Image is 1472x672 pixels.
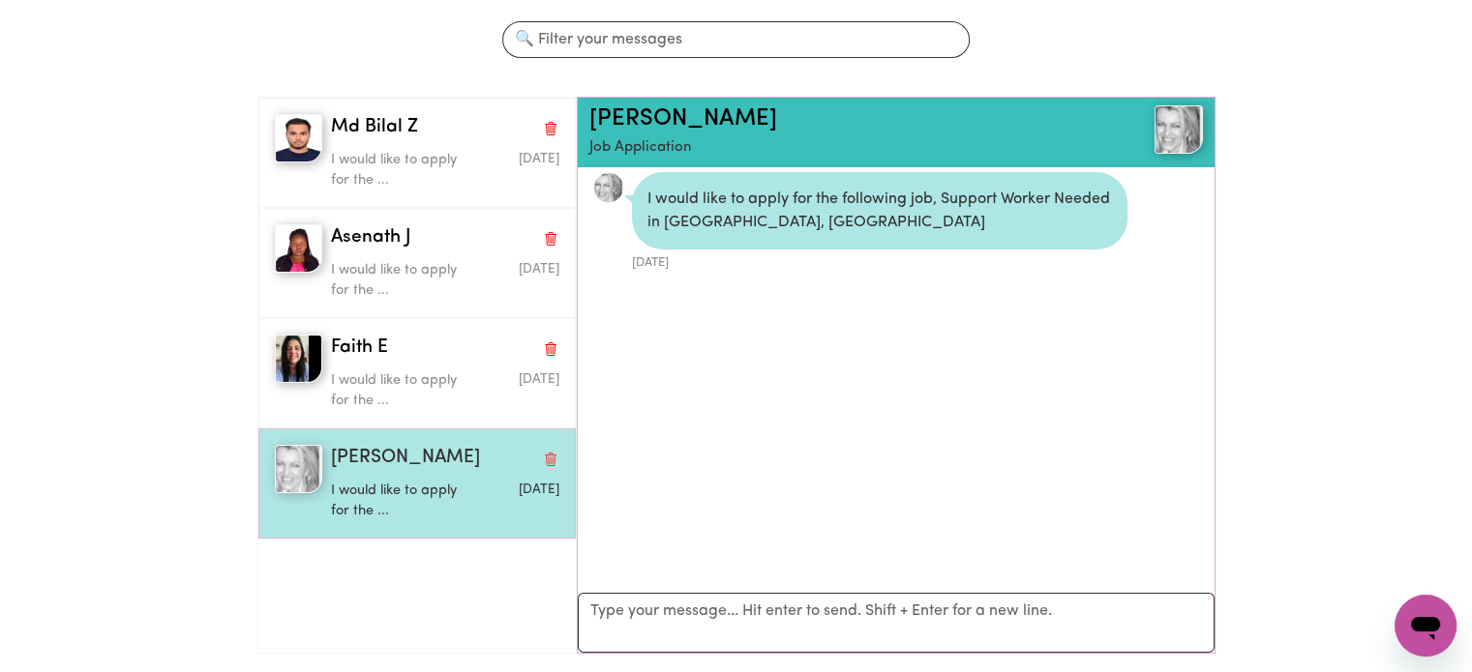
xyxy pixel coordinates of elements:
[1155,105,1203,154] img: View Amber M's profile
[331,445,480,473] span: [PERSON_NAME]
[275,445,322,493] img: Amber M
[502,21,970,58] input: 🔍 Filter your messages
[589,137,1100,160] p: Job Application
[542,446,559,471] button: Delete conversation
[518,153,558,165] span: Message sent on August 6, 2025
[258,98,576,208] button: Md Bilal ZMd Bilal ZDelete conversationI would like to apply for the ...Message sent on August 6,...
[518,373,558,386] span: Message sent on August 6, 2025
[331,481,483,522] p: I would like to apply for the ...
[1100,105,1203,154] a: Amber M
[1395,595,1457,657] iframe: Button to launch messaging window
[593,172,624,203] a: View Amber M's profile
[331,260,483,302] p: I would like to apply for the ...
[258,428,576,539] button: Amber M[PERSON_NAME]Delete conversationI would like to apply for the ...Message sent on August 5,...
[258,318,576,428] button: Faith EFaith EDelete conversationI would like to apply for the ...Message sent on August 6, 2025
[542,115,559,140] button: Delete conversation
[331,150,483,191] p: I would like to apply for the ...
[589,107,777,131] a: [PERSON_NAME]
[593,172,624,203] img: ambermicallef%40yahoo.com.au_avatar_blob
[275,335,322,383] img: Faith E
[632,172,1127,249] div: I would like to apply for the following job, Support Worker Needed in [GEOGRAPHIC_DATA], [GEOGRAP...
[632,249,1127,272] div: [DATE]
[518,263,558,276] span: Message sent on August 6, 2025
[275,114,322,162] img: Md Bilal Z
[331,114,418,142] span: Md Bilal Z
[331,335,388,363] span: Faith E
[518,483,558,496] span: Message sent on August 5, 2025
[542,225,559,250] button: Delete conversation
[258,208,576,318] button: Asenath JAsenath JDelete conversationI would like to apply for the ...Message sent on August 6, 2025
[275,224,322,273] img: Asenath J
[331,370,483,412] p: I would like to apply for the ...
[542,336,559,361] button: Delete conversation
[331,224,411,252] span: Asenath J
